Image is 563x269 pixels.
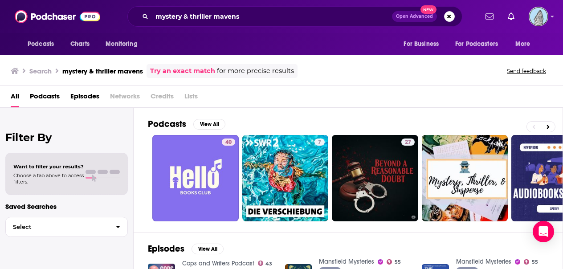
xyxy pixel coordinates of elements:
a: 55 [524,259,538,265]
span: Open Advanced [396,14,433,19]
input: Search podcasts, credits, & more... [152,9,392,24]
span: Select [6,224,109,230]
a: 27 [401,139,415,146]
button: open menu [397,36,450,53]
span: for more precise results [217,66,294,76]
button: Show profile menu [529,7,548,26]
a: 40 [152,135,239,221]
span: Charts [70,38,90,50]
span: Logged in as FlatironBooks [529,7,548,26]
a: All [11,89,19,107]
span: 40 [225,138,232,147]
a: Podcasts [30,89,60,107]
a: 7 [242,135,329,221]
h2: Podcasts [148,118,186,130]
button: Select [5,217,128,237]
a: Try an exact match [150,66,215,76]
span: 43 [265,262,272,266]
span: More [515,38,530,50]
h2: Episodes [148,243,184,254]
button: View All [193,119,225,130]
a: Charts [65,36,95,53]
span: 55 [532,260,538,264]
span: 27 [405,138,411,147]
img: Podchaser - Follow, Share and Rate Podcasts [15,8,100,25]
a: 40 [222,139,235,146]
div: Search podcasts, credits, & more... [127,6,462,27]
img: User Profile [529,7,548,26]
button: View All [192,244,224,254]
a: 55 [387,259,401,265]
div: Open Intercom Messenger [533,221,554,242]
a: Cops and Writers Podcast [182,260,254,267]
button: open menu [449,36,511,53]
p: Saved Searches [5,202,128,211]
a: 43 [258,261,273,266]
a: Show notifications dropdown [482,9,497,24]
a: EpisodesView All [148,243,224,254]
span: Monitoring [106,38,137,50]
span: 7 [318,138,321,147]
span: Credits [151,89,174,107]
button: Send feedback [504,67,549,75]
a: PodcastsView All [148,118,225,130]
span: Want to filter your results? [13,163,84,170]
h3: Search [29,67,52,75]
a: Show notifications dropdown [504,9,518,24]
span: New [420,5,437,14]
span: For Podcasters [455,38,498,50]
a: Mansfield Mysteries [456,258,511,265]
a: Episodes [70,89,99,107]
span: Choose a tab above to access filters. [13,172,84,185]
button: open menu [21,36,65,53]
button: open menu [99,36,149,53]
h3: mystery & thriller mavens [62,67,143,75]
button: open menu [509,36,542,53]
span: Lists [184,89,198,107]
h2: Filter By [5,131,128,144]
a: Mansfield Mysteries [319,258,374,265]
a: 7 [314,139,325,146]
span: 55 [395,260,401,264]
button: Open AdvancedNew [392,11,437,22]
span: Networks [110,89,140,107]
a: 27 [332,135,418,221]
span: For Business [404,38,439,50]
span: Podcasts [28,38,54,50]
